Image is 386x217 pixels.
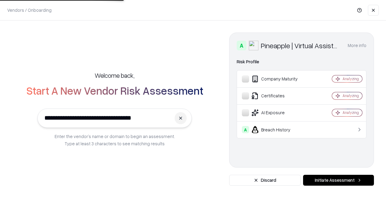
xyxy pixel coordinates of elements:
[95,71,134,80] h5: Welcome back,
[26,84,203,96] h2: Start A New Vendor Risk Assessment
[343,76,359,81] div: Analyzing
[348,40,366,51] button: More info
[237,58,366,65] div: Risk Profile
[242,126,249,133] div: A
[303,175,374,186] button: Initiate Assessment
[55,133,175,147] p: Enter the vendor’s name or domain to begin an assessment. Type at least 3 characters to see match...
[249,41,258,50] img: Pineapple | Virtual Assistant Agency
[242,92,314,99] div: Certificates
[343,110,359,115] div: Analyzing
[242,126,314,133] div: Breach History
[237,41,246,50] div: A
[229,175,301,186] button: Discard
[261,41,340,50] div: Pineapple | Virtual Assistant Agency
[242,109,314,116] div: AI Exposure
[343,93,359,98] div: Analyzing
[7,7,52,13] p: Vendors / Onboarding
[242,75,314,83] div: Company Maturity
